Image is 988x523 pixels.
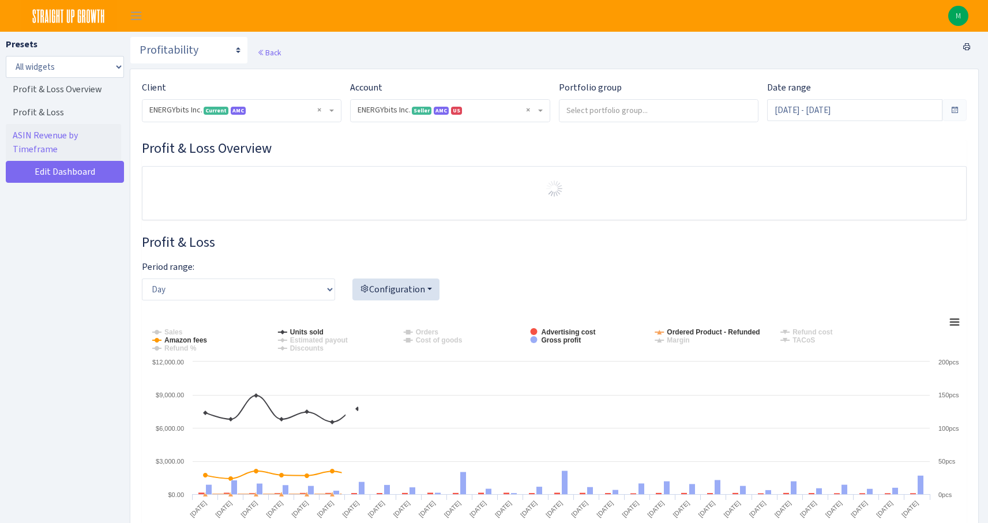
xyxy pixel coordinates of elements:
button: Configuration [352,279,439,300]
a: Back [257,47,281,58]
text: $0.00 [168,491,184,498]
label: Client [142,81,166,95]
span: ENERGYbits Inc. <span class="badge badge-success">Current</span><span class="badge badge-primary"... [149,104,327,116]
text: [DATE] [494,499,513,518]
label: Period range: [142,260,194,274]
text: [DATE] [367,499,386,518]
a: ASIN Revenue by Timeframe [6,124,121,161]
text: $9,000.00 [156,392,184,398]
text: [DATE] [850,499,869,518]
span: Seller [412,107,431,115]
span: AMC [434,107,449,115]
text: [DATE] [290,499,309,518]
tspan: Refund % [164,344,197,352]
img: Preloader [545,179,564,198]
text: [DATE] [671,499,690,518]
tspan: Sales [164,328,183,336]
tspan: Cost of goods [416,336,463,344]
text: [DATE] [544,499,564,518]
text: $12,000.00 [152,359,184,366]
label: Date range [767,81,811,95]
a: Profit & Loss Overview [6,78,121,101]
span: ENERGYbits Inc. <span class="badge badge-success">Current</span><span class="badge badge-primary"... [142,100,341,122]
a: M [948,6,968,26]
tspan: Gross profit [541,336,581,344]
text: [DATE] [392,499,411,518]
text: [DATE] [824,499,843,518]
tspan: Units sold [290,328,324,336]
button: Toggle navigation [122,6,151,25]
tspan: Refund cost [792,328,832,336]
input: Select portfolio group... [559,100,758,121]
text: [DATE] [723,499,742,518]
text: [DATE] [570,499,589,518]
text: [DATE] [189,499,208,518]
text: [DATE] [443,499,462,518]
span: ENERGYbits Inc. <span class="badge badge-success">Seller</span><span class="badge badge-primary" ... [351,100,549,122]
text: [DATE] [900,499,919,518]
h3: Widget #30 [142,140,967,157]
text: [DATE] [595,499,614,518]
text: [DATE] [773,499,792,518]
a: Edit Dashboard [6,161,124,183]
tspan: Ordered Product - Refunded [667,328,760,336]
text: [DATE] [418,499,437,518]
span: ENERGYbits Inc. <span class="badge badge-success">Seller</span><span class="badge badge-primary" ... [358,104,535,116]
text: [DATE] [315,499,335,518]
text: 200pcs [938,359,959,366]
label: Account [350,81,382,95]
span: Remove all items [317,104,321,116]
text: [DATE] [799,499,818,518]
text: [DATE] [468,499,487,518]
tspan: Estimated payout [290,336,348,344]
h3: Widget #28 [142,234,967,251]
span: Current [204,107,228,115]
text: [DATE] [265,499,284,518]
tspan: TACoS [792,336,815,344]
text: [DATE] [697,499,716,518]
img: Michael Sette [948,6,968,26]
tspan: Discounts [290,344,324,352]
text: [DATE] [875,499,894,518]
text: [DATE] [214,499,233,518]
span: Remove all items [526,104,530,116]
text: $3,000.00 [156,458,184,465]
text: [DATE] [341,499,360,518]
tspan: Margin [667,336,689,344]
label: Portfolio group [559,81,622,95]
tspan: Amazon fees [164,336,207,344]
text: $6,000.00 [156,425,184,432]
tspan: Advertising cost [541,328,595,336]
text: 100pcs [938,425,959,432]
label: Presets [6,37,37,51]
text: [DATE] [239,499,258,518]
span: AMC [231,107,246,115]
text: [DATE] [748,499,767,518]
text: [DATE] [646,499,665,518]
text: 50pcs [938,458,956,465]
text: 0pcs [938,491,952,498]
span: US [451,107,462,115]
text: [DATE] [621,499,640,518]
a: Profit & Loss [6,101,121,124]
text: [DATE] [519,499,538,518]
text: 150pcs [938,392,959,398]
tspan: Orders [416,328,439,336]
